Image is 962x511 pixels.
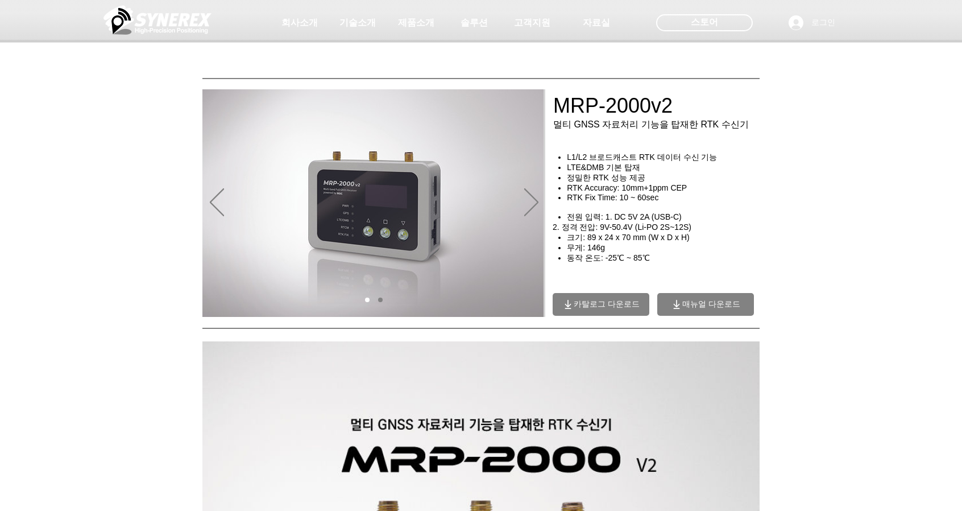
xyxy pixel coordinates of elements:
[568,11,625,34] a: 자료실
[281,17,318,29] span: 회사소개
[514,17,550,29] span: 고객지원
[567,253,649,262] span: 동작 온도: -25℃ ~ 85℃
[378,298,383,302] a: 02
[567,212,681,221] span: 전원 입력: 1. DC 5V 2A (USB-C)
[567,243,605,252] span: 무게: 146g
[365,298,370,302] a: 01
[329,11,386,34] a: 기술소개
[583,17,610,29] span: 자료실
[103,3,212,37] img: 씨너렉스_White_simbol_대지 1.png
[361,298,387,302] nav: 슬라이드
[567,233,689,242] span: 크기: 89 x 24 x 70 mm (W x D x H)
[210,188,224,218] button: 이전
[567,173,645,182] span: 정밀한 RTK 성능 제공
[657,293,754,316] a: 매뉴얼 다운로드
[388,11,445,34] a: 제품소개
[524,188,538,218] button: 다음
[446,11,503,34] a: 솔루션
[682,299,740,310] span: 매뉴얼 다운로드
[691,16,718,28] span: 스토어
[339,17,376,29] span: 기술소개
[461,17,488,29] span: 솔루션
[656,14,753,31] div: 스토어
[271,11,328,34] a: 회사소개
[752,153,962,511] iframe: Wix Chat
[574,299,640,310] span: 카탈로그 다운로드
[553,293,649,316] a: 카탈로그 다운로드
[807,17,839,28] span: 로그인
[504,11,561,34] a: 고객지원
[553,222,691,232] span: 2. 정격 전압: 9V-50.4V (Li-PO 2S~12S)
[398,17,434,29] span: 제품소개
[567,183,687,192] span: RTK Accuracy: 10mm+1ppm CEP
[202,89,545,317] div: 슬라이드쇼
[567,193,658,202] span: RTK Fix Time: 10 ~ 60sec
[781,12,843,34] button: 로그인
[202,89,544,317] img: MRP2000v2_전측면.jpg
